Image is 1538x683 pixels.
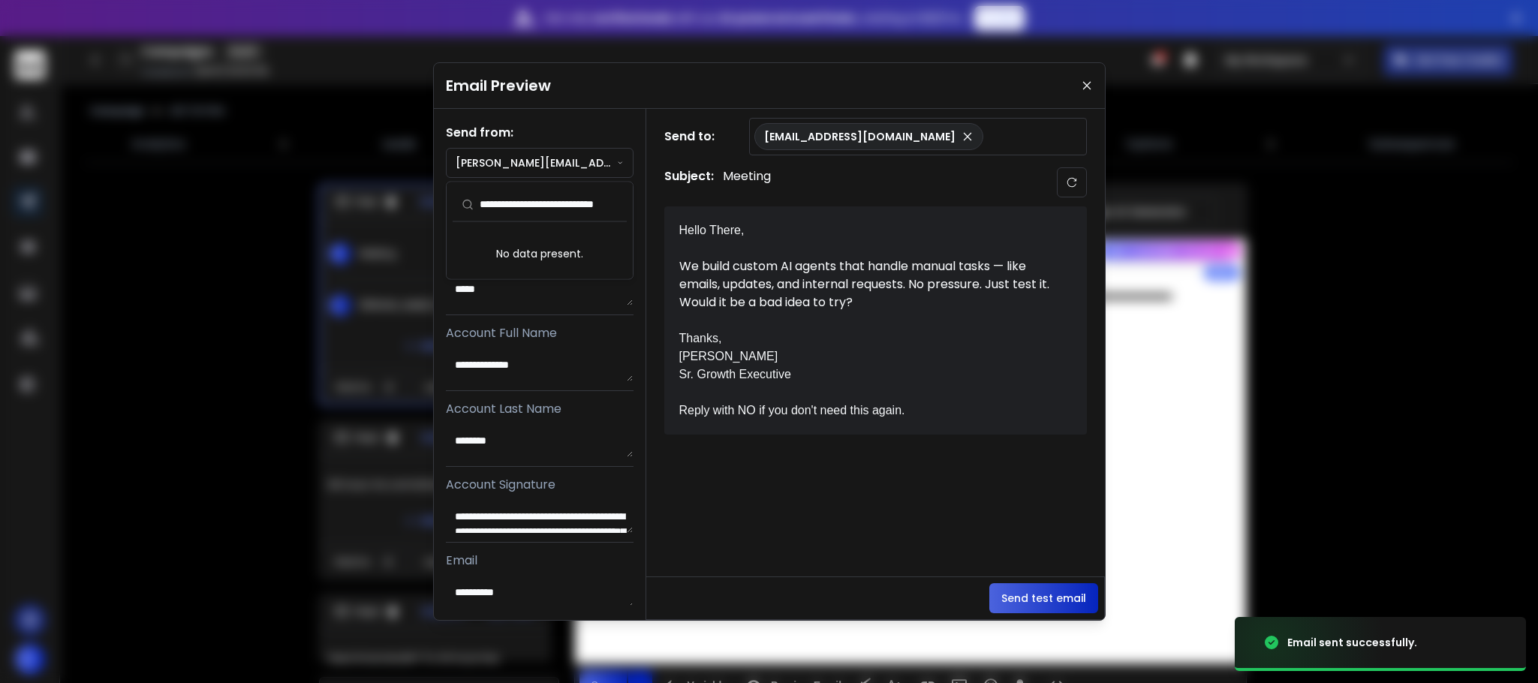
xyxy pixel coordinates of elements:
p: Meeting [723,167,771,197]
h1: Send to: [664,128,724,146]
div: [PERSON_NAME] [679,348,1055,366]
button: Send test email [989,583,1098,613]
p: Email [446,552,634,570]
p: Account Full Name [446,324,634,342]
p: Account Last Name [446,400,634,418]
p: [EMAIL_ADDRESS][DOMAIN_NAME] [764,129,956,144]
h1: Send from: [446,124,634,142]
h1: Subject: [664,167,714,197]
div: Thanks, [679,329,1055,348]
h1: Email Preview [446,75,551,96]
p: [PERSON_NAME][EMAIL_ADDRESS][PERSON_NAME][DOMAIN_NAME] [456,155,618,170]
span: Hello There, [679,224,745,236]
p: Account Signature [446,476,634,494]
div: Reply with NO if you don't need this again. [679,402,1055,420]
div: We build custom AI agents that handle manual tasks — like emails, updates, and internal requests.... [679,257,1055,311]
div: Email sent successfully. [1287,635,1417,650]
div: Sr. Growth Executive [679,366,1055,384]
div: No data present. [447,227,633,278]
